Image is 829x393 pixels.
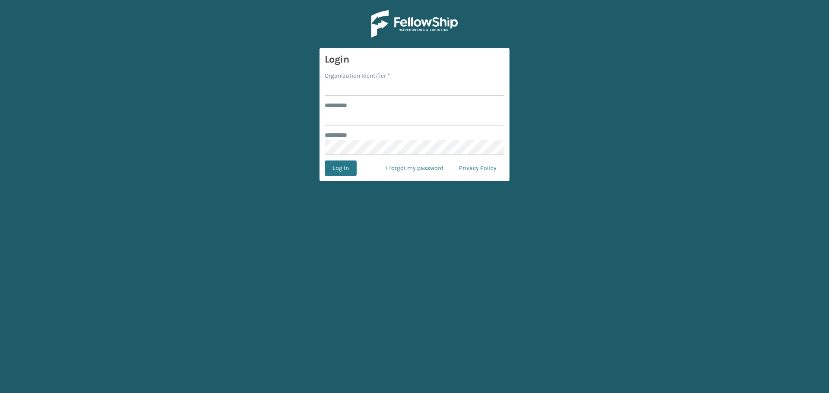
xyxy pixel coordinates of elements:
[325,71,390,80] label: Organization Identifier
[325,53,504,66] h3: Login
[451,160,504,176] a: Privacy Policy
[371,10,458,38] img: Logo
[325,160,357,176] button: Log In
[378,160,451,176] a: I forgot my password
